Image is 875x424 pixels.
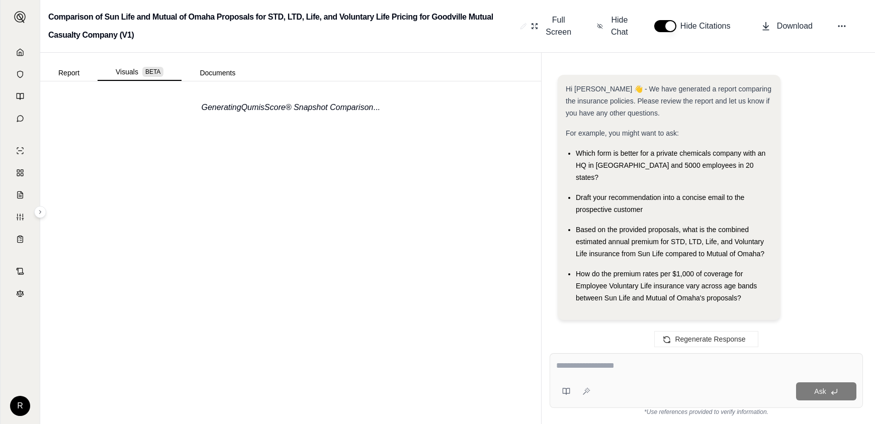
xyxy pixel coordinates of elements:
button: Download [757,16,817,36]
button: Regenerate Response [654,331,758,347]
a: Chat [7,109,34,129]
button: Ask [796,382,856,400]
a: Coverage Table [7,229,34,249]
h2: Comparison of Sun Life and Mutual of Omaha Proposals for STD, LTD, Life, and Voluntary Life Prici... [48,8,516,44]
span: Ask [814,387,826,395]
span: Draft your recommendation into a concise email to the prospective customer [576,193,744,214]
span: For example, you might want to ask: [566,129,679,137]
button: Hide Chat [593,10,634,42]
button: Report [40,65,98,81]
span: How do the premium rates per $1,000 of coverage for Employee Voluntary Life insurance vary across... [576,270,757,302]
button: Visuals [98,64,182,81]
a: Claim Coverage [7,185,34,205]
span: Download [777,20,813,32]
a: Prompt Library [7,86,34,107]
div: *Use references provided to verify information. [550,408,863,416]
a: Contract Analysis [7,261,34,281]
button: Expand sidebar [34,206,46,218]
span: Regenerate Response [675,335,745,343]
a: Policy Comparisons [7,163,34,183]
img: Expand sidebar [14,11,26,23]
a: Home [7,42,34,62]
span: ... [373,103,380,112]
span: Hide Citations [680,20,737,32]
em: Generating QumisScore® Snapshot Comparison [201,103,373,112]
a: Documents Vault [7,64,34,84]
div: R [10,396,30,416]
a: Custom Report [7,207,34,227]
span: Hi [PERSON_NAME] 👋 - We have generated a report comparing the insurance policies. Please review t... [566,85,771,117]
span: Full Screen [544,14,573,38]
span: Which form is better for a private chemicals company with an HQ in [GEOGRAPHIC_DATA] and 5000 emp... [576,149,765,181]
button: Full Screen [527,10,577,42]
span: BETA [142,67,163,77]
button: Expand sidebar [10,7,30,27]
span: Based on the provided proposals, what is the combined estimated annual premium for STD, LTD, Life... [576,226,764,258]
a: Single Policy [7,141,34,161]
button: Documents [182,65,253,81]
span: Hide Chat [609,14,630,38]
a: Legal Search Engine [7,283,34,303]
